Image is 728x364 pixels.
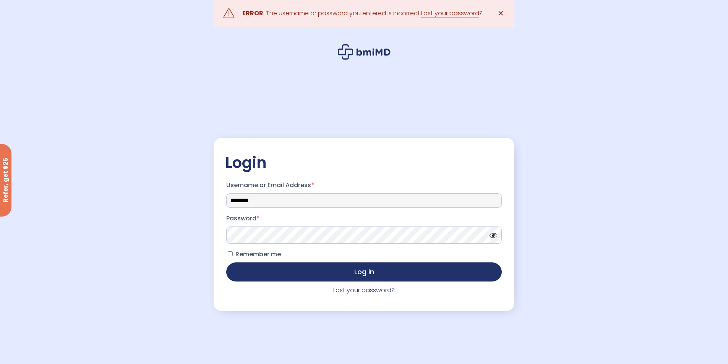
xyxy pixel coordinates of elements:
[242,8,483,19] div: : The username or password you entered is incorrect. ?
[226,179,501,191] label: Username or Email Address
[228,251,233,256] input: Remember me
[225,153,503,172] h2: Login
[421,9,479,18] a: Lost your password
[226,262,501,281] button: Log in
[493,6,509,21] a: ✕
[235,250,281,259] span: Remember me
[242,9,263,18] strong: ERROR
[226,212,501,225] label: Password
[333,286,395,294] a: Lost your password?
[498,8,504,19] span: ✕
